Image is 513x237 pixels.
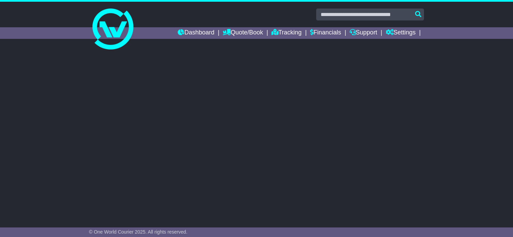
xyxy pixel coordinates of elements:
[272,27,302,39] a: Tracking
[89,229,188,235] span: © One World Courier 2025. All rights reserved.
[178,27,214,39] a: Dashboard
[223,27,263,39] a: Quote/Book
[350,27,377,39] a: Support
[386,27,416,39] a: Settings
[310,27,341,39] a: Financials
